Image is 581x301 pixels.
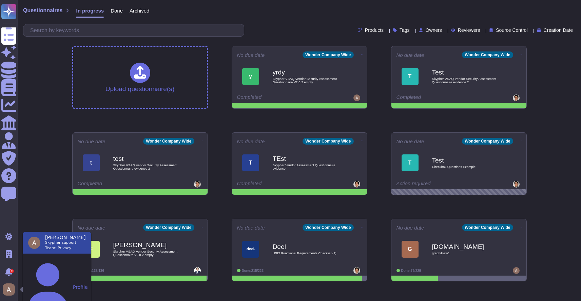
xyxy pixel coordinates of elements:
span: [PERSON_NAME] [45,235,86,240]
img: user [353,267,360,274]
div: G [402,241,419,258]
div: Action required [396,181,480,188]
span: Source Control [496,28,527,33]
img: user [513,181,520,188]
img: user [194,267,201,274]
span: Owners [426,28,442,33]
span: In progress [76,8,104,13]
div: Team: Privacy [45,245,86,251]
span: Tags [400,28,410,33]
span: graphitnew1 [432,252,500,255]
span: Reviewers [458,28,480,33]
img: user [353,181,360,188]
div: Wonder Company Wide [303,138,353,145]
span: No due date [396,225,424,230]
span: Skypher VSAQ Vendor Security Assessment Questionnaire V2.0.2 empty [113,250,181,256]
input: Search by keywords [27,24,244,36]
b: test [113,155,181,162]
span: No due date [396,139,424,144]
img: user [513,267,520,274]
span: HRIS Functional Requirements Checklist (1) [273,252,341,255]
b: Deel [273,243,341,250]
div: Wonder Company Wide [462,224,513,231]
b: [DOMAIN_NAME] [432,243,500,250]
div: T [402,154,419,171]
b: yrdy [273,69,341,76]
b: Test [432,157,500,164]
div: Skypher support [45,240,86,245]
div: Completed [78,181,161,188]
button: user [1,282,20,297]
b: [PERSON_NAME] [113,242,181,248]
span: No due date [78,139,105,144]
span: No due date [237,225,265,230]
span: Skypher VSAQ Vendor Security Assessment Questionnaire evidence 2 [113,164,181,170]
div: Upload questionnaire(s) [105,63,175,92]
div: Completed [237,181,320,188]
div: T [402,68,419,85]
div: y [242,68,259,85]
span: Done [111,8,123,13]
b: TEst [273,155,341,162]
b: Test [432,69,500,76]
span: Products [365,28,384,33]
span: No due date [237,139,265,144]
span: No due date [396,52,424,58]
div: Completed [237,94,320,101]
span: No due date [237,52,265,58]
div: t [83,154,100,171]
div: Wonder Company Wide [143,138,194,145]
div: Completed [396,94,480,101]
span: Skypher VSAQ Vendor Security Assessment Questionnaire evidence 2 [432,77,500,84]
span: Archived [130,8,149,13]
span: Checkbox Questions Example [432,165,500,169]
div: 9+ [10,269,14,273]
img: user [3,283,15,296]
div: Wonder Company Wide [143,224,194,231]
span: Creation Date [544,28,573,33]
img: user [353,94,360,101]
span: Skypher Vendor Assessment Questionnaire evidence [273,164,341,170]
div: Wonder Company Wide [462,51,513,58]
img: user [28,237,40,249]
span: No due date [78,225,105,230]
div: Wonder Company Wide [303,51,353,58]
span: Done: 135/136 [82,269,104,273]
img: user [513,94,520,101]
div: Wonder Company Wide [462,138,513,145]
span: Skypher VSAQ Vendor Security Assessment Questionnaire V2.0.2 empty [273,77,341,84]
span: Done: 215/223 [242,269,264,273]
img: Logo [242,241,259,258]
span: Questionnaires [23,8,62,13]
span: Done: 79/229 [401,269,421,273]
div: Wonder Company Wide [303,224,353,231]
img: user [194,181,201,188]
div: T [242,154,259,171]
